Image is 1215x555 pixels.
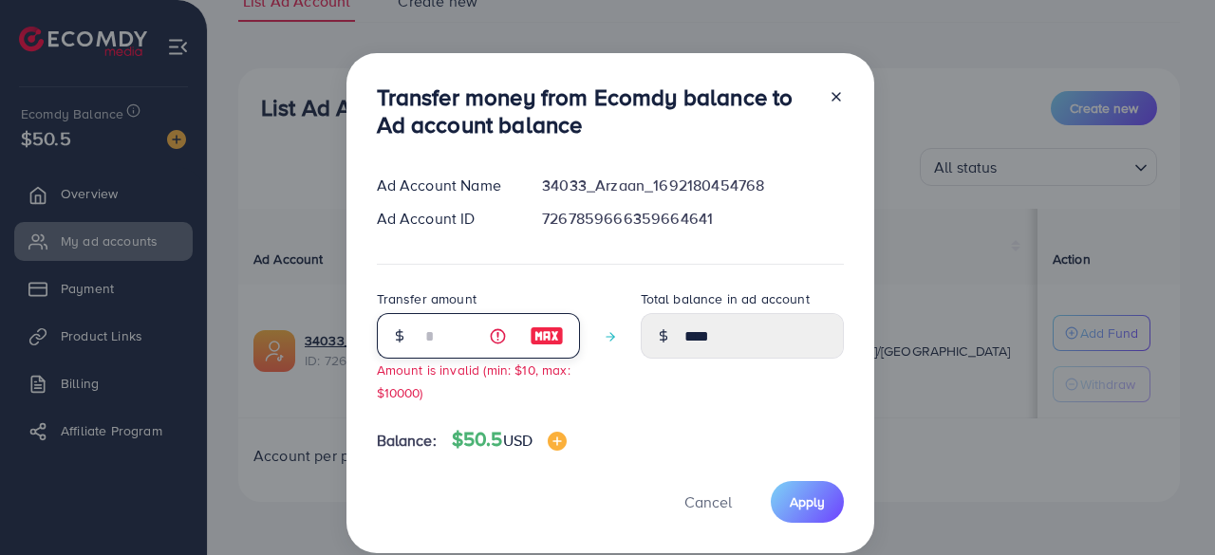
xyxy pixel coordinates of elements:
span: Balance: [377,430,437,452]
div: Ad Account Name [362,175,528,196]
div: 34033_Arzaan_1692180454768 [527,175,858,196]
img: image [548,432,567,451]
div: 7267859666359664641 [527,208,858,230]
small: Amount is invalid (min: $10, max: $10000) [377,361,570,400]
label: Transfer amount [377,289,477,308]
span: Cancel [684,491,732,512]
iframe: Chat [1134,470,1201,541]
h4: $50.5 [452,428,567,452]
button: Cancel [661,481,756,522]
img: image [530,324,564,347]
span: USD [503,430,533,451]
label: Total balance in ad account [641,289,810,308]
h3: Transfer money from Ecomdy balance to Ad account balance [377,83,813,139]
div: Ad Account ID [362,208,528,230]
span: Apply [790,492,825,511]
button: Apply [771,481,844,522]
